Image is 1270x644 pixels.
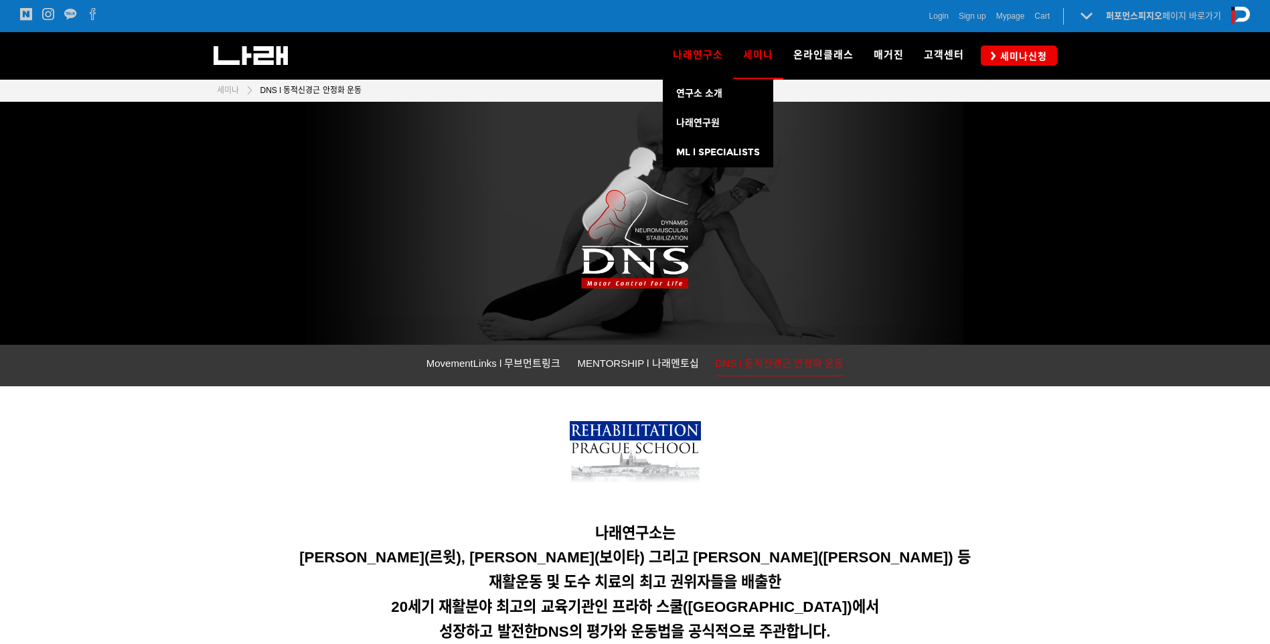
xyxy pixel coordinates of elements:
[716,357,844,369] span: DNS l 동적신경근 안정화 운동
[733,32,783,79] a: 세미나
[391,598,878,615] span: 20세기 재활분야 최고의 교육기관인 프라하 스쿨([GEOGRAPHIC_DATA])에서
[260,86,362,95] span: DNS l 동적신경근 안정화 운동
[959,9,986,23] a: Sign up
[996,9,1025,23] a: Mypage
[489,574,781,590] span: 재활운동 및 도수 치료의 최고 권위자들을 배출한
[874,49,904,61] span: 매거진
[1106,11,1162,21] strong: 퍼포먼스피지오
[673,49,723,61] span: 나래연구소
[1034,9,1050,23] a: Cart
[864,32,914,79] a: 매거진
[217,86,239,95] span: 세미나
[577,355,698,376] a: MENTORSHIP l 나래멘토십
[716,355,844,376] a: DNS l 동적신경근 안정화 운동
[663,108,773,138] a: 나래연구원
[426,355,561,376] a: MovementLinks l 무브먼트링크
[254,84,362,97] a: DNS l 동적신경근 안정화 운동
[577,357,698,369] span: MENTORSHIP l 나래멘토십
[570,421,701,490] img: 7bd3899b73cc6.png
[793,49,854,61] span: 온라인클래스
[663,79,773,108] a: 연구소 소개
[924,49,964,61] span: 고객센터
[538,623,831,640] span: DNS의 평가와 운동법을 공식적으로 주관합니다.
[981,46,1057,65] a: 세미나신청
[783,32,864,79] a: 온라인클래스
[676,88,722,99] span: 연구소 소개
[299,549,971,566] span: [PERSON_NAME](르윗), [PERSON_NAME](보이타) 그리고 [PERSON_NAME]([PERSON_NAME]) 등
[663,138,773,167] a: ML l SPECIALISTS
[996,50,1047,63] span: 세미나신청
[929,9,949,23] a: Login
[217,84,239,97] a: 세미나
[595,525,676,542] span: 나래연구소는
[439,623,537,640] span: 성장하고 발전한
[426,357,561,369] span: MovementLinks l 무브먼트링크
[676,117,720,129] span: 나래연구원
[663,32,733,79] a: 나래연구소
[1106,11,1221,21] a: 퍼포먼스피지오페이지 바로가기
[743,44,773,66] span: 세미나
[914,32,974,79] a: 고객센터
[676,147,760,158] span: ML l SPECIALISTS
